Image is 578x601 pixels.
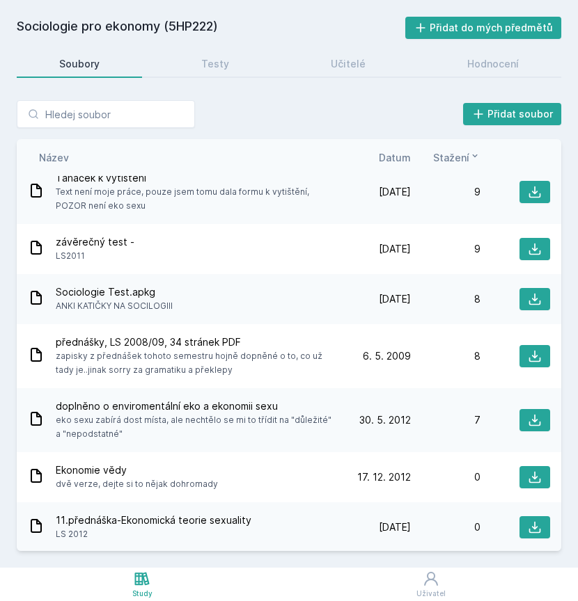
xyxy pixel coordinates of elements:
input: Hledej soubor [17,100,195,128]
span: LS 2012 [56,527,251,541]
span: ANKI KATIČKY NA SOCILOGIII [56,299,173,313]
div: Study [132,588,153,599]
span: Taháček k vytištění [56,171,336,185]
div: Učitelé [331,57,366,71]
div: 0 [411,520,481,534]
div: 9 [411,242,481,256]
span: [DATE] [379,292,411,306]
span: Ekonomie vědy [56,463,218,477]
span: Sociologie Test.apkg [56,285,173,299]
div: 0 [411,470,481,484]
span: Text není moje práce, pouze jsem tomu dala formu k vytištění, POZOR není eko sexu [56,185,336,213]
button: Přidat soubor [463,103,562,125]
div: 7 [411,413,481,427]
span: LS2011 [56,249,134,263]
span: Stažení [433,150,469,165]
div: Hodnocení [467,57,519,71]
span: dvě verze, dejte si to nějak dohromady [56,477,218,491]
h2: Sociologie pro ekonomy (5HP222) [17,17,405,39]
div: 8 [411,292,481,306]
span: [DATE] [379,185,411,199]
span: eko sexu zabírá dost místa, ale nechtělo se mi to třídit na "důležité" a "nepodstatné" [56,413,336,441]
a: Hodnocení [425,50,561,78]
span: [DATE] [379,242,411,256]
span: 17. 12. 2012 [357,470,411,484]
button: Název [39,150,69,165]
button: Přidat do mých předmětů [405,17,562,39]
span: 6. 5. 2009 [363,349,411,363]
span: zapisky z přednášek tohoto semestru hojně dopněné o to, co už tady je..jinak sorry za gramatiku a... [56,349,336,377]
div: 9 [411,185,481,199]
span: 11.přednáška-Ekonomická teorie sexuality [56,513,251,527]
button: Datum [379,150,411,165]
div: Testy [201,57,229,71]
span: 30. 5. 2012 [359,413,411,427]
div: Uživatel [416,588,446,599]
a: Učitelé [288,50,408,78]
button: Stažení [433,150,481,165]
div: Soubory [59,57,100,71]
div: 8 [411,349,481,363]
span: závěrečný test - [56,235,134,249]
span: [DATE] [379,520,411,534]
a: Testy [159,50,272,78]
a: Soubory [17,50,142,78]
span: doplněno o enviromentální eko a ekonomii sexu [56,399,336,413]
span: přednášky, LS 2008/09, 34 stránek PDF [56,335,336,349]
